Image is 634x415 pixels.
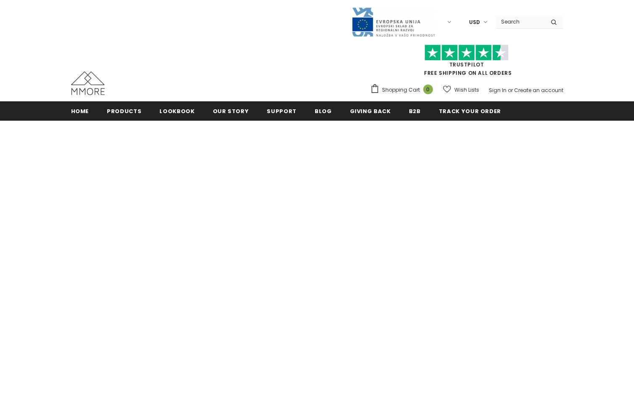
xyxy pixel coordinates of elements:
span: Our Story [213,107,249,115]
a: Track your order [439,101,501,120]
span: 0 [423,85,433,94]
a: Home [71,101,89,120]
span: Shopping Cart [382,86,420,94]
span: Giving back [350,107,391,115]
a: Wish Lists [443,82,479,97]
img: Trust Pilot Stars [424,45,509,61]
span: Blog [315,107,332,115]
img: MMORE Cases [71,71,105,95]
span: B2B [409,107,421,115]
span: USD [469,18,480,26]
span: Products [107,107,141,115]
a: Sign In [489,87,507,94]
span: Lookbook [159,107,194,115]
span: Home [71,107,89,115]
a: Lookbook [159,101,194,120]
a: Javni Razpis [351,18,435,25]
span: FREE SHIPPING ON ALL ORDERS [370,48,563,77]
span: or [508,87,513,94]
input: Search Site [496,16,544,28]
a: Our Story [213,101,249,120]
a: Create an account [514,87,563,94]
a: Giving back [350,101,391,120]
span: Wish Lists [454,86,479,94]
a: Trustpilot [449,61,484,68]
a: support [267,101,297,120]
a: B2B [409,101,421,120]
span: Track your order [439,107,501,115]
span: support [267,107,297,115]
a: Blog [315,101,332,120]
img: Javni Razpis [351,7,435,37]
a: Shopping Cart 0 [370,84,437,96]
a: Products [107,101,141,120]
